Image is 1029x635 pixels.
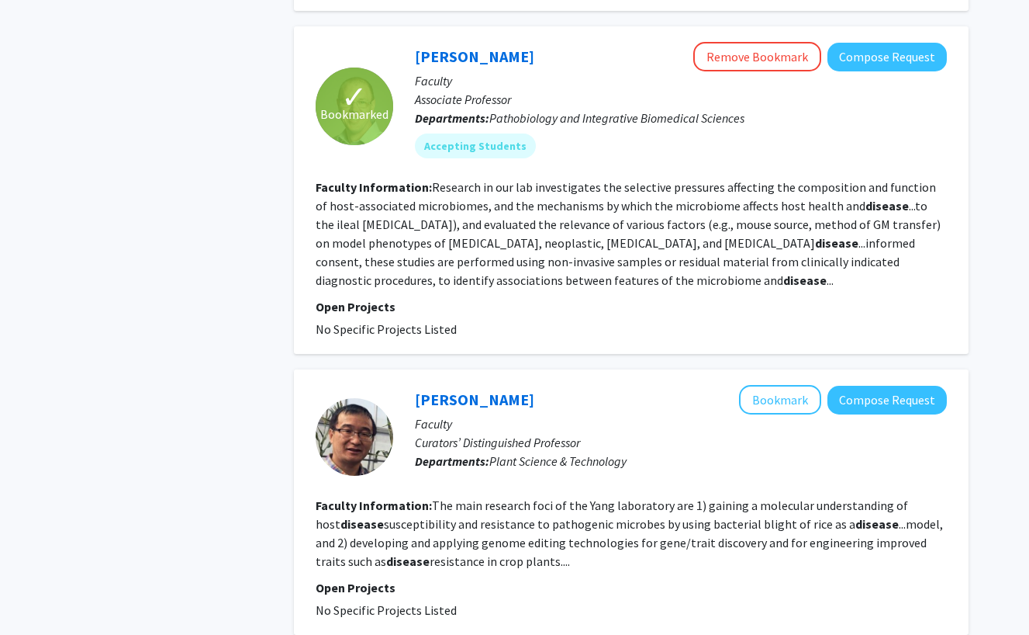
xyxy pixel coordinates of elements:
fg-read-more: Research in our lab investigates the selective pressures affecting the composition and function o... [316,179,941,288]
b: Departments: [415,110,489,126]
a: [PERSON_NAME] [415,47,534,66]
p: Faculty [415,415,947,433]
iframe: Chat [12,565,66,623]
span: ✓ [341,89,368,105]
button: Compose Request to Bing Yang [827,386,947,415]
button: Compose Request to Aaron Ericsson [827,43,947,71]
mat-chip: Accepting Students [415,134,536,158]
span: Pathobiology and Integrative Biomedical Sciences [489,110,744,126]
p: Associate Professor [415,90,947,109]
b: disease [386,553,430,569]
b: disease [783,272,827,288]
b: disease [815,235,858,251]
b: disease [340,516,384,532]
b: Faculty Information: [316,179,432,195]
p: Open Projects [316,297,947,316]
button: Remove Bookmark [693,42,821,71]
span: No Specific Projects Listed [316,602,457,618]
button: Add Bing Yang to Bookmarks [739,385,821,415]
p: Open Projects [316,578,947,597]
fg-read-more: The main research foci of the Yang laboratory are 1) gaining a molecular understanding of host su... [316,498,943,569]
a: [PERSON_NAME] [415,390,534,409]
span: No Specific Projects Listed [316,321,457,337]
p: Curators’ Distinguished Professor [415,433,947,452]
b: Faculty Information: [316,498,432,513]
span: Plant Science & Technology [489,453,627,469]
b: disease [865,198,909,213]
b: disease [855,516,899,532]
p: Faculty [415,71,947,90]
span: Bookmarked [320,105,388,123]
b: Departments: [415,453,489,469]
